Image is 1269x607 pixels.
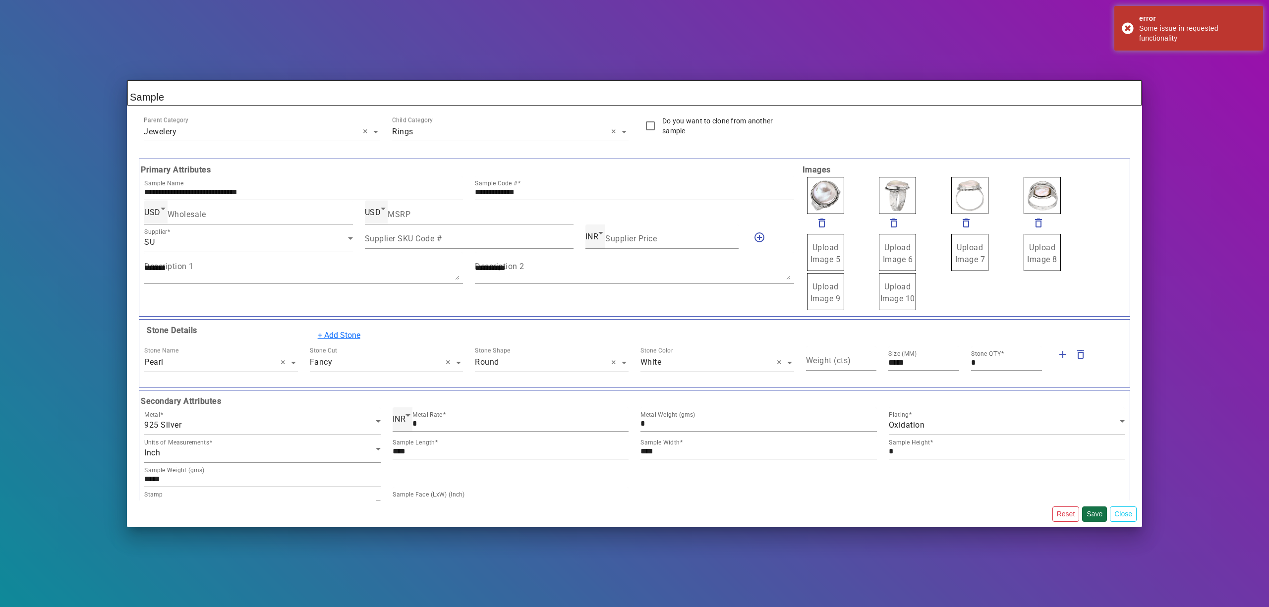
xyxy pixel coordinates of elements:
[889,439,930,446] mat-label: Sample Height
[446,357,454,369] span: Clear all
[144,346,178,355] div: Stone Name
[144,326,197,335] b: Stone Details
[777,357,785,369] span: Clear all
[1052,506,1080,522] button: Reset
[960,217,972,229] mat-icon: delete_outline
[311,326,367,345] button: + Add Stone
[393,414,406,424] span: INR
[611,126,620,138] span: Clear all
[880,282,915,303] span: Upload Image 10
[640,346,673,355] div: Stone Color
[393,439,435,446] mat-label: Sample Length
[127,80,1142,106] h2: Sample
[640,439,680,446] mat-label: Sample Width
[753,231,765,243] mat-icon: add_circle_outline
[310,346,337,355] div: Stone Cut
[800,164,1131,176] b: Images
[1139,23,1256,43] div: Some issue in requested functionality
[888,217,900,229] mat-icon: delete_outline
[412,411,443,418] mat-label: Metal Rate
[879,177,916,214] img: 2c3126bc-9db7-4323-bc92-8abbc000be96
[611,357,620,369] span: Clear all
[1033,217,1044,229] mat-icon: delete_outline
[138,395,1131,407] b: Secondary Attributes
[388,210,410,219] mat-label: MSRP
[363,126,371,138] span: Clear all
[144,467,205,474] mat-label: Sample Weight (gms)
[816,217,828,229] mat-icon: delete_outline
[365,234,442,243] mat-label: Supplier SKU Code #
[883,243,913,264] span: Upload Image 6
[365,208,381,217] span: USD
[889,411,909,418] mat-label: Plating
[392,115,433,124] div: Child Category
[585,232,599,241] span: INR
[144,237,155,247] span: SU
[138,164,800,176] b: Primary Attributes
[281,357,289,369] span: Clear all
[144,491,163,498] mat-label: Stamp
[475,262,524,271] mat-label: Description 2
[144,208,161,217] span: USD
[144,180,183,187] mat-label: Sample Name
[971,350,1001,357] mat-label: Stone QTY
[144,500,194,509] span: 925 INDIA YS
[144,411,160,418] mat-label: Metal
[888,350,917,357] mat-label: Size (MM)
[1139,13,1256,23] div: error
[605,234,657,243] mat-label: Supplier Price
[144,448,160,457] span: Inch
[1082,506,1107,522] button: Save
[640,411,695,418] mat-label: Metal Weight (gms)
[810,243,841,264] span: Upload Image 5
[1057,348,1069,360] mat-icon: add
[955,243,985,264] span: Upload Image 7
[144,420,181,430] span: 925 Silver
[393,491,465,498] mat-label: Sample Face (LxW) (Inch)
[1027,243,1057,264] span: Upload Image 8
[810,282,841,303] span: Upload Image 9
[806,356,851,365] mat-label: Weight (cts)
[475,346,511,355] div: Stone Shape
[1024,177,1061,214] img: c5fb4de5-4489-4bb1-984b-fd3d9c608bfb
[168,210,206,219] mat-label: Wholesale
[144,115,188,124] div: Parent Category
[144,439,209,446] mat-label: Units of Measurements
[144,228,168,235] mat-label: Supplier
[144,262,194,271] mat-label: Description 1
[475,180,518,187] mat-label: Sample Code #
[1075,348,1087,360] mat-icon: delete_outline
[660,116,794,136] label: Do you want to clone from another sample
[951,177,988,214] img: fbd5b928-1aa1-4758-9515-9cef78aebe19
[889,420,925,430] span: Oxidation
[807,177,844,214] img: cdc52066-c9ce-4b7d-b705-c0d482e57d75
[1110,506,1137,522] button: Close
